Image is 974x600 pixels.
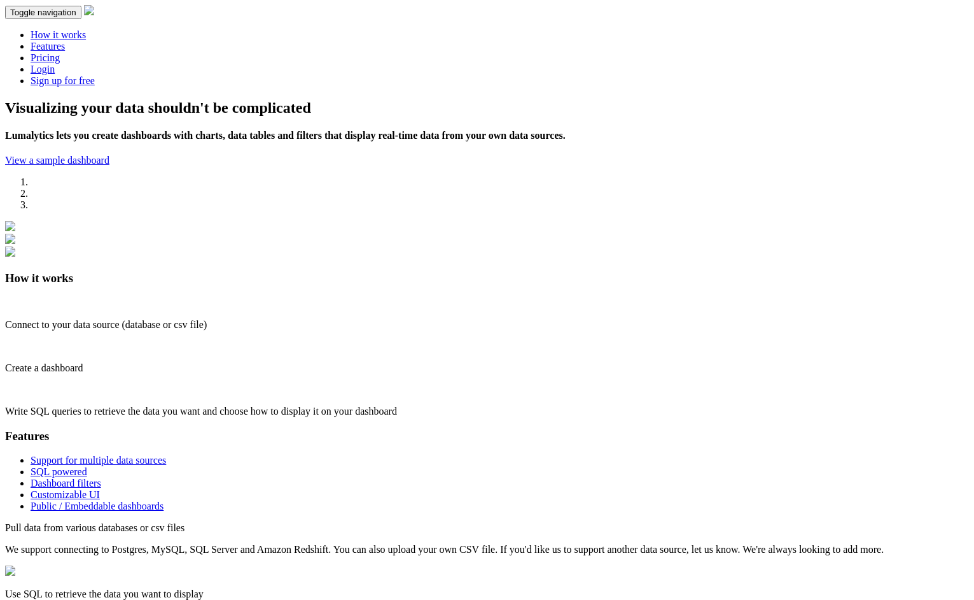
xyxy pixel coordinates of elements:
[5,362,969,374] p: Create a dashboard
[895,520,974,581] iframe: chat widget
[31,52,60,63] a: Pricing
[31,466,87,477] a: SQL powered
[5,406,969,417] p: Write SQL queries to retrieve the data you want and choose how to display it on your dashboard
[5,522,969,534] p: Pull data from various databases or csv files
[31,75,95,86] a: Sign up for free
[5,566,15,576] img: all_sources-96e6a078ea2232f4f51e36b418ddbdcd5c1072f9fbd822abdeb337f6c537824b.png
[31,478,101,489] a: Dashboard filters
[10,8,76,17] span: Toggle navigation
[5,99,969,117] h2: Visualizing your data shouldn't be complicated
[31,489,100,500] a: Customizable UI
[31,41,65,52] a: Features
[5,271,969,285] h3: How it works
[31,29,86,40] a: How it works
[31,455,166,466] a: Support for multiple data sources
[5,130,969,141] h4: Lumalytics lets you create dashboards with charts, data tables and filters that display real-time...
[84,5,94,15] img: logo_v2-f34f87db3d4d9f5311d6c47995059ad6168825a3e1eb260e01c8041e89355404.png
[5,544,969,555] p: We support connecting to Postgres, MySQL, SQL Server and Amazon Redshift. You can also upload you...
[5,6,81,19] button: Toggle navigation
[5,221,15,231] img: lumalytics-screenshot-1-7a74361a8398877aa2597a69edf913cb7964058ba03049edb3fa55e2b5462593.png
[5,589,969,600] p: Use SQL to retrieve the data you want to display
[5,234,15,244] img: lumalytics-screenshot-2-199e60c08e33fc0b6e5e86304bf20dcd1bb646d050ed2e7d6efdc05661455cea.png
[5,246,15,257] img: lumalytics-screenshot-3-04977a5c2dca9b125ae790bce47ef446ee1c15c3bae81557a73f924cfbf69eb4.png
[31,501,163,511] a: Public / Embeddable dashboards
[5,429,969,443] h3: Features
[31,64,55,75] a: Login
[5,319,969,331] p: Connect to your data source (database or csv file)
[5,155,109,166] a: View a sample dashboard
